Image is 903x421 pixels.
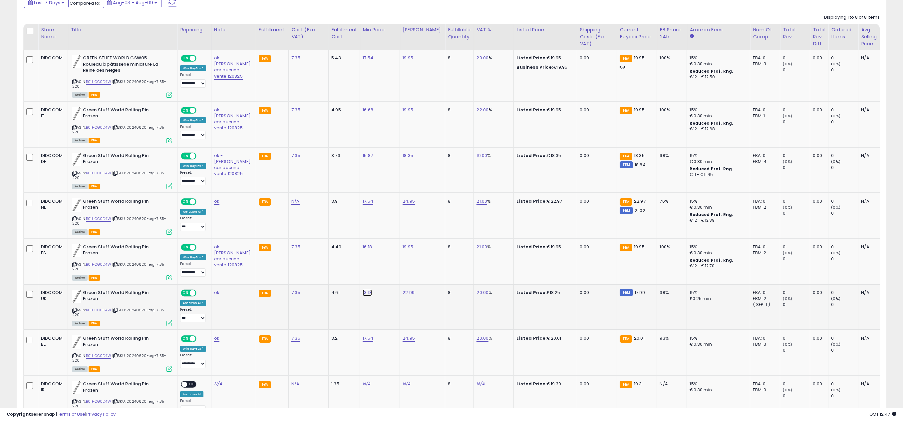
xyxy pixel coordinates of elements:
div: Preset: [180,73,206,88]
div: 15% [690,290,745,296]
a: 17.54 [363,198,373,205]
small: (0%) [783,61,792,67]
div: Preset: [180,307,206,322]
div: FBA: 0 [753,198,775,204]
a: 16.68 [363,107,373,113]
small: (0%) [831,296,840,301]
span: 19.95 [634,55,645,61]
div: 0.00 [580,55,612,61]
small: FBA [259,244,271,251]
b: Listed Price: [516,244,547,250]
div: DIDOCOM BE [41,335,63,347]
div: 15% [690,107,745,113]
a: B01HCG0D4W [86,307,111,313]
small: FBA [259,153,271,160]
span: 22.97 [634,198,646,204]
div: Preset: [180,125,206,140]
img: 31LW1U61hjL._SL40_.jpg [72,244,81,257]
div: ASIN: [72,198,172,234]
span: | SKU: 20240620-erg-7.35-220 [72,216,166,226]
b: Reduced Prof. Rng. [690,120,733,126]
div: FBA: 0 [753,244,775,250]
div: % [476,55,508,61]
div: €0.30 min [690,250,745,256]
div: 4.49 [331,244,355,250]
div: ASIN: [72,244,172,280]
div: 0 [831,165,858,171]
span: OFF [195,290,206,296]
img: 31LW1U61hjL._SL40_.jpg [72,107,81,120]
div: £18.25 [516,290,572,296]
div: Min Price [363,26,397,33]
a: N/A [403,381,411,387]
div: DIDOCOM IT [41,107,63,119]
div: 38% [660,290,682,296]
div: 0 [783,107,810,113]
div: €18.35 [516,153,572,159]
div: Fulfillment Cost [331,26,357,40]
div: DIDOCOM [41,55,63,61]
span: 18.84 [635,162,646,168]
div: ( SFP: 1 ) [753,302,775,308]
a: 19.95 [403,55,413,61]
b: Green Stuff World Rolling Pin Frozen [83,335,164,349]
div: €0.30 min [690,204,745,210]
div: Store Name [41,26,65,40]
span: All listings currently available for purchase on Amazon [72,92,88,98]
div: €19.95 [516,244,572,250]
div: Ordered Items [831,26,855,40]
span: 17.99 [635,289,645,296]
small: FBA [259,107,271,114]
small: FBA [620,244,632,251]
img: 31LW1U61hjL._SL40_.jpg [72,335,81,349]
small: (0%) [831,61,840,67]
small: (0%) [831,113,840,119]
div: 8 [448,55,468,61]
b: Listed Price: [516,198,547,204]
b: Reduced Prof. Rng. [690,68,733,74]
span: | SKU: 20240620-erg-7.35-220 [72,307,166,317]
div: 0.00 [580,244,612,250]
b: Listed Price: [516,107,547,113]
div: 8 [448,290,468,296]
div: 8 [448,244,468,250]
div: 0 [783,55,810,61]
img: 31LW1U61hjL._SL40_.jpg [72,290,81,303]
div: FBA: 0 [753,107,775,113]
div: N/A [861,244,883,250]
div: [PERSON_NAME] [403,26,442,33]
div: 15% [690,55,745,61]
a: N/A [363,381,371,387]
b: Listed Price: [516,335,547,341]
b: Green Stuff World Rolling Pin Frozen [83,290,164,304]
small: FBA [620,107,632,114]
div: Repricing [180,26,208,33]
img: 31LW1U61hjL._SL40_.jpg [72,198,81,212]
div: 100% [660,55,682,61]
div: 5.43 [331,55,355,61]
div: 0.00 [580,290,612,296]
span: All listings currently available for purchase on Amazon [72,138,88,143]
div: N/A [861,153,883,159]
small: FBA [259,290,271,297]
span: OFF [195,107,206,113]
div: 0.00 [813,244,823,250]
div: Amazon AI * [180,300,206,306]
div: 0 [783,198,810,204]
div: N/A [861,107,883,113]
img: 31LW1U61hjL._SL40_.jpg [72,153,81,166]
div: Amazon AI * [180,209,206,215]
span: All listings currently available for purchase on Amazon [72,184,88,189]
a: Privacy Policy [86,411,116,417]
div: FBA: 0 [753,55,775,61]
div: FBA: 0 [753,153,775,159]
div: 0 [831,244,858,250]
a: 19.00 [476,152,487,159]
a: 21.00 [476,244,487,250]
div: 0 [783,119,810,125]
div: Total Rev. Diff. [813,26,825,47]
b: Green Stuff World Rolling Pin Frozen [83,244,164,258]
span: | SKU: 20240620-erg-7.35-220 [72,125,166,135]
div: 3.73 [331,153,355,159]
a: N/A [476,381,484,387]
